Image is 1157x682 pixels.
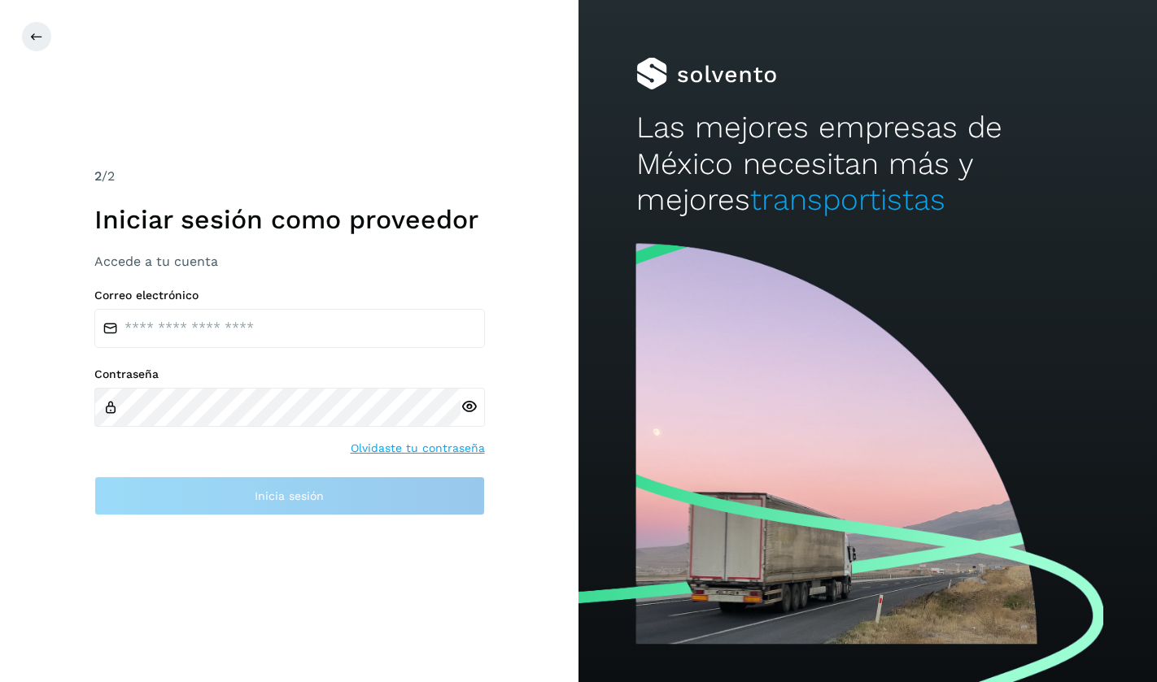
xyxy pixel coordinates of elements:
[94,204,485,235] h1: Iniciar sesión como proveedor
[636,110,1099,218] h2: Las mejores empresas de México necesitan más y mejores
[750,182,945,217] span: transportistas
[255,490,324,502] span: Inicia sesión
[94,254,485,269] h3: Accede a tu cuenta
[94,168,102,184] span: 2
[94,289,485,302] label: Correo electrónico
[351,440,485,457] a: Olvidaste tu contraseña
[94,367,485,381] label: Contraseña
[94,476,485,515] button: Inicia sesión
[94,167,485,186] div: /2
